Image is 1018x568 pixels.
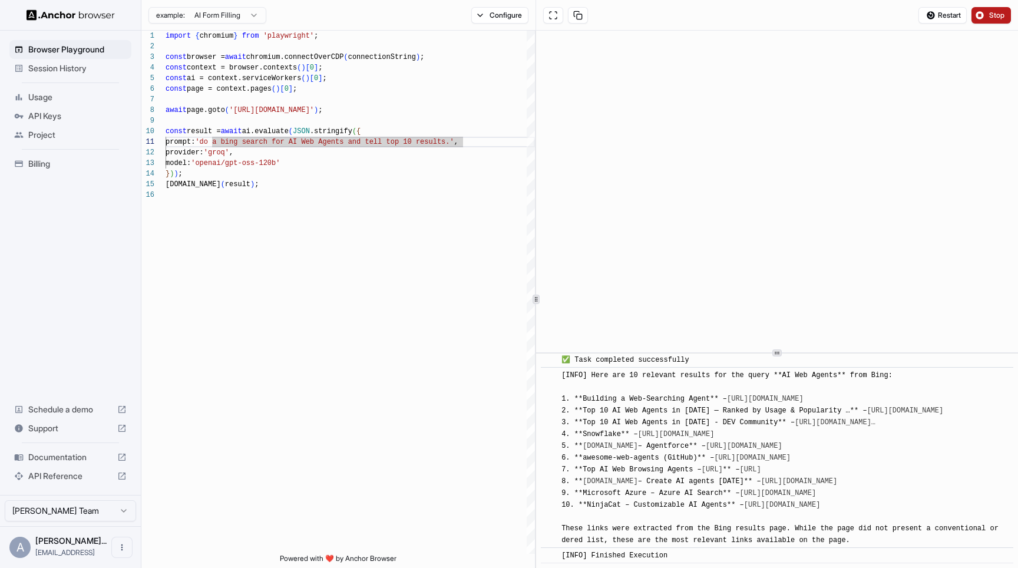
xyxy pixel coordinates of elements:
[918,7,967,24] button: Restart
[111,537,133,558] button: Open menu
[301,64,305,72] span: )
[141,158,154,169] div: 13
[280,85,284,93] span: [
[141,126,154,137] div: 10
[348,53,416,61] span: connectionString
[761,477,838,486] a: [URL][DOMAIN_NAME]
[179,170,183,178] span: ;
[141,73,154,84] div: 5
[141,94,154,105] div: 7
[938,11,961,20] span: Restart
[166,32,191,40] span: import
[242,32,259,40] span: from
[28,470,113,482] span: API Reference
[141,147,154,158] div: 12
[9,88,131,107] div: Usage
[229,106,314,114] span: '[URL][DOMAIN_NAME]'
[454,138,458,146] span: ,
[740,465,761,474] a: [URL]
[166,85,187,93] span: const
[233,32,237,40] span: }
[191,159,280,167] span: 'openai/gpt-oss-120b'
[543,7,563,24] button: Open in full screen
[166,159,191,167] span: model:
[314,32,318,40] span: ;
[254,180,259,189] span: ;
[561,356,689,364] span: ✅ Task completed successfully
[867,407,944,415] a: [URL][DOMAIN_NAME]
[174,170,178,178] span: )
[221,127,242,136] span: await
[28,158,127,170] span: Billing
[28,451,113,463] span: Documentation
[561,371,999,544] span: [INFO] Here are 10 relevant results for the query **AI Web Agents** from Bing: 1. **Building a We...
[318,106,322,114] span: ;
[343,53,348,61] span: (
[141,52,154,62] div: 3
[285,85,289,93] span: 0
[727,395,804,403] a: [URL][DOMAIN_NAME]
[420,53,424,61] span: ;
[706,442,782,450] a: [URL][DOMAIN_NAME]
[156,11,185,20] span: example:
[568,7,588,24] button: Copy session ID
[272,85,276,93] span: (
[28,129,127,141] span: Project
[314,74,318,82] span: 0
[352,127,356,136] span: (
[314,106,318,114] span: )
[9,419,131,438] div: Support
[187,127,221,136] span: result =
[141,190,154,200] div: 16
[318,64,322,72] span: ;
[28,91,127,103] span: Usage
[547,354,553,366] span: ​
[187,64,297,72] span: context = browser.contexts
[28,404,113,415] span: Schedule a demo
[306,64,310,72] span: [
[9,400,131,419] div: Schedule a demo
[9,467,131,486] div: API Reference
[289,85,293,93] span: ]
[195,32,199,40] span: {
[141,41,154,52] div: 2
[9,537,31,558] div: A
[28,62,127,74] span: Session History
[9,154,131,173] div: Billing
[225,53,246,61] span: await
[35,536,107,546] span: Arjun Chintapalli
[187,85,272,93] span: page = context.pages
[561,552,667,560] span: [INFO] Finished Execution
[166,148,204,157] span: provider:
[638,430,715,438] a: [URL][DOMAIN_NAME]
[187,53,225,61] span: browser =
[166,170,170,178] span: }
[141,137,154,147] div: 11
[547,550,553,562] span: ​
[407,138,454,146] span: 0 results.'
[221,180,225,189] span: (
[187,74,301,82] span: ai = context.serviceWorkers
[297,64,301,72] span: (
[971,7,1011,24] button: Stop
[583,477,638,486] a: [DOMAIN_NAME]
[310,64,314,72] span: 0
[28,422,113,434] span: Support
[166,64,187,72] span: const
[166,127,187,136] span: const
[795,418,875,427] a: [URL][DOMAIN_NAME]…
[28,44,127,55] span: Browser Playground
[416,53,420,61] span: )
[702,465,723,474] a: [URL]
[989,11,1006,20] span: Stop
[141,62,154,73] div: 4
[471,7,528,24] button: Configure
[263,32,314,40] span: 'playwright'
[322,74,326,82] span: ;
[242,127,289,136] span: ai.evaluate
[225,106,229,114] span: (
[195,138,407,146] span: 'do a bing search for AI Web Agents and tell top 1
[310,74,314,82] span: [
[204,148,229,157] span: 'groq'
[276,85,280,93] span: )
